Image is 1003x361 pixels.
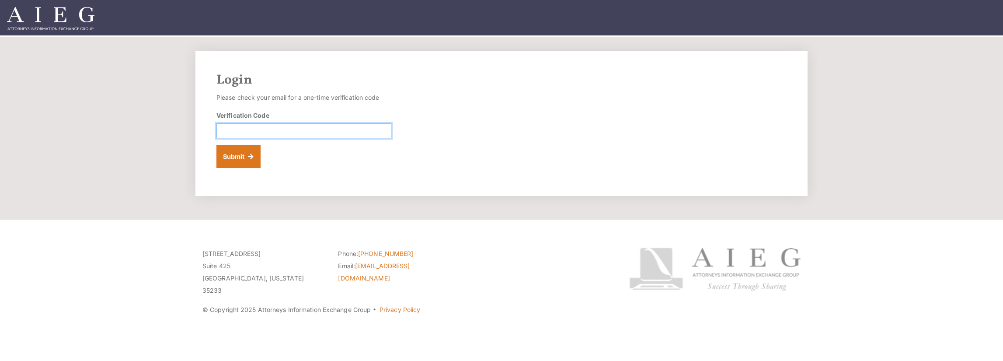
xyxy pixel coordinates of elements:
li: Email: [338,260,460,284]
label: Verification Code [216,111,269,120]
span: · [373,309,376,314]
p: [STREET_ADDRESS] Suite 425 [GEOGRAPHIC_DATA], [US_STATE] 35233 [202,248,325,297]
p: © Copyright 2025 Attorneys Information Exchange Group [202,304,596,316]
img: Attorneys Information Exchange Group [7,7,94,30]
a: [EMAIL_ADDRESS][DOMAIN_NAME] [338,262,410,282]
img: Attorneys Information Exchange Group logo [629,248,801,291]
p: Please check your email for a one-time verification code [216,91,391,104]
button: Submit [216,145,261,168]
a: [PHONE_NUMBER] [358,250,413,257]
h2: Login [216,72,787,88]
li: Phone: [338,248,460,260]
a: Privacy Policy [380,306,420,313]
